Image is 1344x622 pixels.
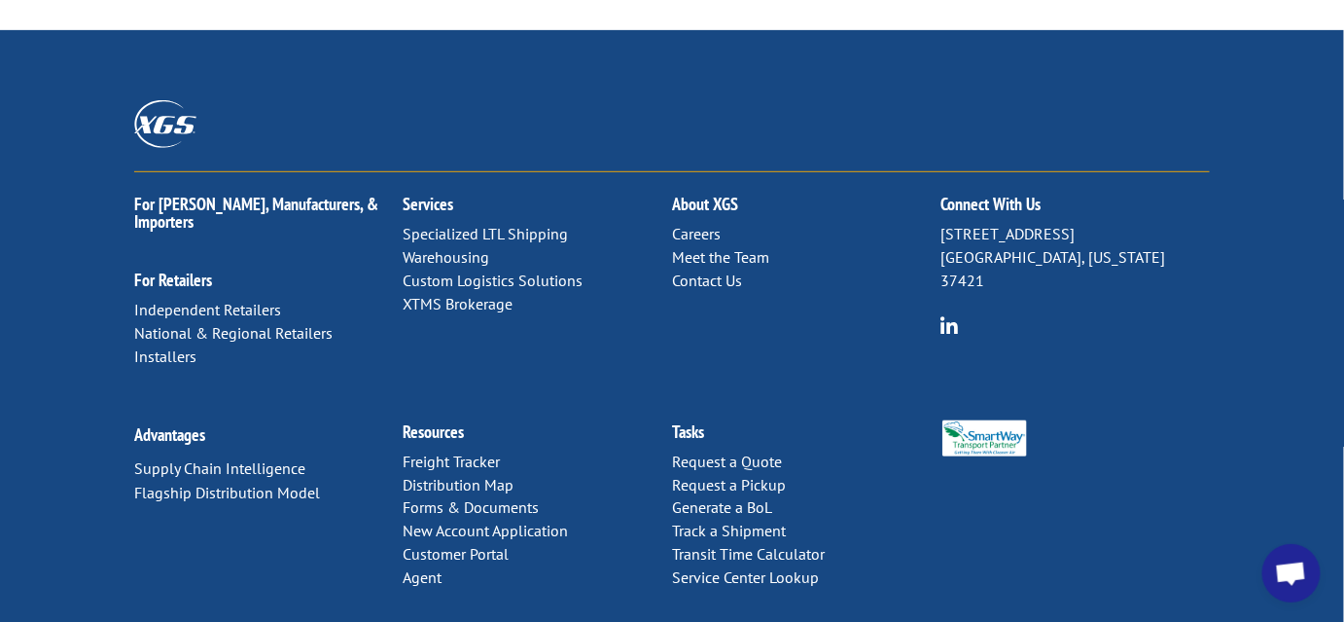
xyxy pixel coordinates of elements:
a: Transit Time Calculator [672,544,825,564]
a: Careers [672,224,721,243]
a: Contact Us [672,271,742,290]
a: Generate a BoL [672,497,772,517]
a: About XGS [672,193,738,215]
img: Smartway_Logo [940,421,1028,457]
a: Track a Shipment [672,521,786,540]
a: Service Center Lookup [672,567,819,587]
a: Services [404,193,454,215]
a: Supply Chain Intelligence [134,458,305,478]
a: Distribution Map [404,475,514,494]
a: XTMS Brokerage [404,294,513,313]
a: Resources [404,421,465,443]
a: Custom Logistics Solutions [404,271,584,290]
a: Warehousing [404,247,490,267]
a: Request a Pickup [672,475,786,494]
a: For [PERSON_NAME], Manufacturers, & Importers [134,193,378,233]
p: [STREET_ADDRESS] [GEOGRAPHIC_DATA], [US_STATE] 37421 [940,223,1209,292]
a: New Account Application [404,521,569,540]
a: Specialized LTL Shipping [404,224,569,243]
a: Meet the Team [672,247,769,267]
a: Flagship Distribution Model [134,483,320,502]
h2: Connect With Us [940,196,1209,223]
h2: Tasks [672,423,940,451]
a: Agent [404,567,442,587]
img: XGS_Logos_ALL_2024_All_White [134,100,196,148]
a: Forms & Documents [404,497,540,517]
a: Advantages [134,423,205,446]
a: Freight Tracker [404,452,501,471]
a: Installers [134,347,196,366]
a: For Retailers [134,269,212,291]
a: Customer Portal [404,544,510,564]
img: group-6 [940,316,959,335]
a: National & Regional Retailers [134,323,333,343]
a: Independent Retailers [134,300,281,319]
a: Request a Quote [672,452,782,471]
div: Open chat [1262,544,1321,603]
